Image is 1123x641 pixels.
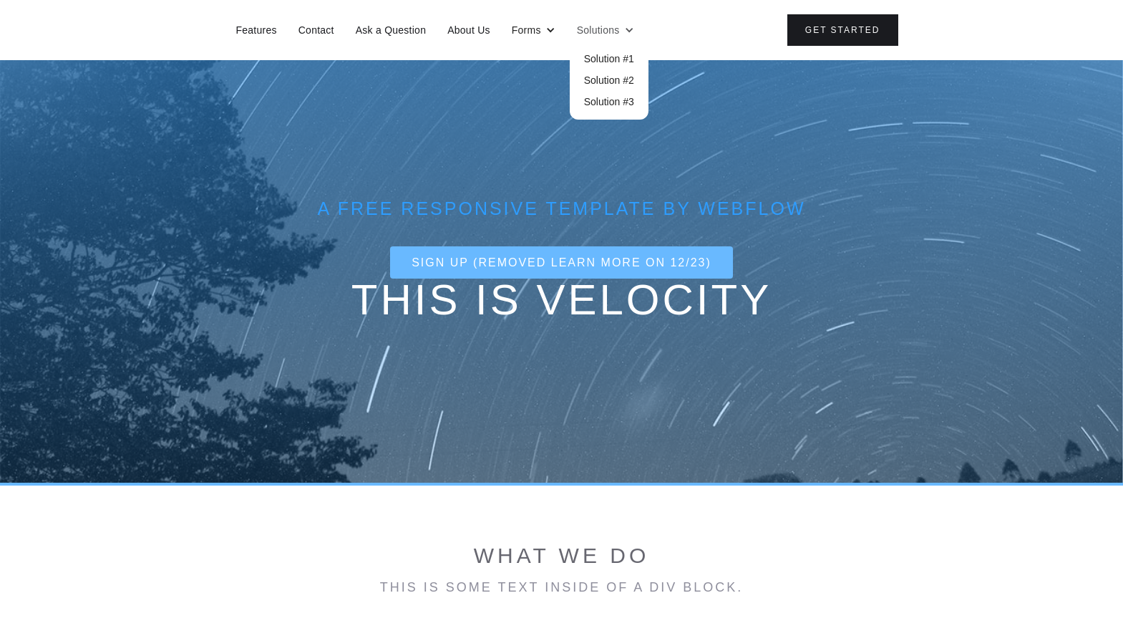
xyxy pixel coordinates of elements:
a: Solution #3 [570,91,648,112]
a: Contact [291,21,341,39]
a: Features [229,21,284,39]
a: sign up (removed learn more on 12/23) [390,246,733,279]
a: Ask a Question [349,21,433,39]
div: Solutions [577,23,620,37]
a: Get Started [787,14,898,46]
div: Solutions [570,19,641,41]
div: Forms [512,23,541,37]
div: A free reSPonsive template by webflow [225,200,898,218]
div: Forms [505,19,563,41]
a: Solution #1 [570,48,648,69]
h2: what we do [225,543,898,569]
div: This is some text inside of a div block. [225,580,898,594]
nav: Solutions [570,41,648,120]
a: About Us [440,21,497,39]
a: Solution #2 [570,69,648,91]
